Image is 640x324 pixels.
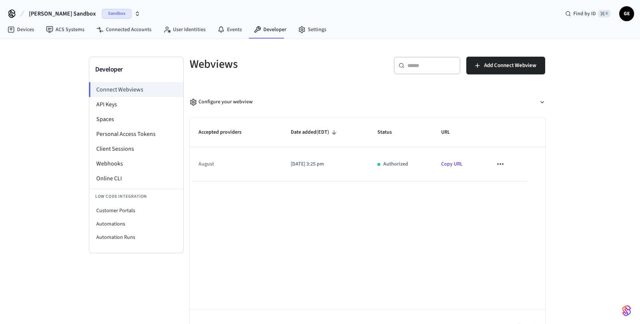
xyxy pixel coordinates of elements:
li: Client Sessions [89,141,183,156]
table: sticky table [190,118,545,181]
h5: Webviews [190,57,363,72]
a: User Identities [157,23,211,36]
h3: Developer [95,64,177,75]
li: Automations [89,217,183,231]
span: URL [441,127,460,138]
button: GE [619,6,634,21]
a: Settings [292,23,332,36]
li: Customer Portals [89,204,183,217]
img: SeamLogoGradient.69752ec5.svg [622,305,631,317]
div: Configure your webview [190,98,253,106]
span: Find by ID [573,10,596,17]
span: Sandbox [102,9,131,19]
p: Authorized [383,160,408,168]
a: ACS Systems [40,23,90,36]
li: Automation Runs [89,231,183,244]
div: august [199,160,266,168]
li: Low Code Integration [89,189,183,204]
span: Status [377,127,401,138]
li: API Keys [89,97,183,112]
button: Configure your webview [190,92,545,112]
a: Events [211,23,248,36]
div: Find by ID⌘ K [559,7,616,20]
button: Add Connect Webview [466,57,545,74]
span: Add Connect Webview [484,61,536,70]
li: Connect Webviews [89,82,183,97]
a: Devices [1,23,40,36]
a: Copy URL [441,160,463,168]
span: Accepted providers [199,127,251,138]
a: Developer [248,23,292,36]
span: ⌘ K [598,10,610,17]
li: Spaces [89,112,183,127]
span: Date added(EDT) [291,127,339,138]
a: Connected Accounts [90,23,157,36]
p: [DATE] 3:25 pm [291,160,360,168]
li: Personal Access Tokens [89,127,183,141]
span: GE [620,7,633,20]
li: Webhooks [89,156,183,171]
span: [PERSON_NAME] Sandbox [29,9,96,18]
li: Online CLI [89,171,183,186]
